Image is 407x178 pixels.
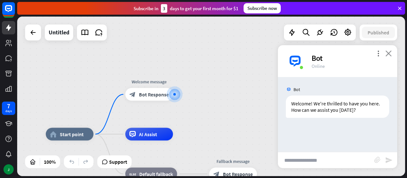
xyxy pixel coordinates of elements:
i: block_attachment [374,157,381,163]
div: days [5,109,12,113]
div: Welcome! We're thrilled to have you here. How can we assist you [DATE]? [286,96,389,118]
i: send [385,156,393,164]
i: block_fallback [129,171,136,177]
div: Untitled [49,25,69,40]
i: more_vert [375,50,381,56]
div: Subscribe in days to get your first month for $1 [134,4,238,13]
div: Bot [312,53,390,63]
i: home_2 [50,131,57,137]
span: Bot [293,87,300,92]
i: close [385,50,392,56]
div: J [3,164,14,174]
div: 100% [42,157,58,167]
button: Open LiveChat chat widget [5,3,24,22]
a: 7 days [2,102,15,115]
div: 7 [7,103,10,109]
span: Bot Response [139,91,169,97]
div: Subscribe now [244,3,281,13]
div: Online [312,63,390,69]
span: AI Assist [139,131,157,137]
div: Welcome message [121,78,178,85]
span: Support [109,157,127,167]
span: Default fallback [139,171,173,177]
button: Published [362,27,395,38]
i: block_bot_response [213,171,220,177]
div: Fallback message [204,158,262,164]
div: 3 [161,4,167,13]
i: block_bot_response [129,91,136,97]
span: Start point [60,131,84,137]
span: Bot Response [223,171,253,177]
